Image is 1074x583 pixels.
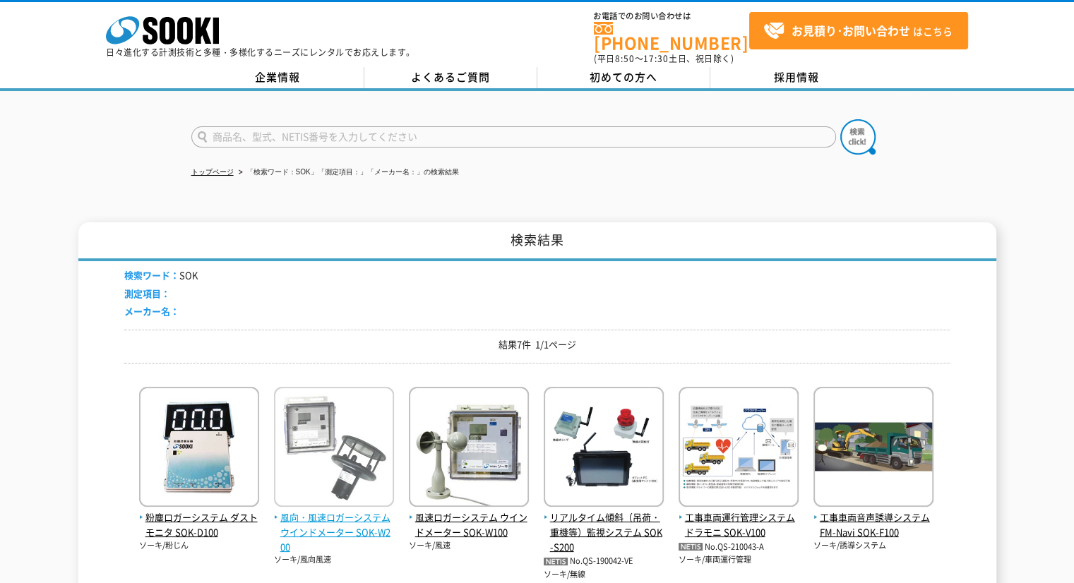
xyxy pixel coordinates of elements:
li: 「検索ワード：SOK」「測定項目：」「メーカー名：」の検索結果 [236,165,459,180]
span: (平日 ～ 土日、祝日除く) [594,52,734,65]
span: お電話でのお問い合わせは [594,12,749,20]
a: 風向・風速ロガーシステム ウインドメーター SOK-W200 [274,495,394,554]
a: 初めての方へ [537,67,710,88]
span: 17:30 [643,52,669,65]
img: ドラモニ SOK-V100 [679,387,799,510]
a: 企業情報 [191,67,364,88]
strong: お見積り･お問い合わせ [792,22,910,39]
a: 工事車両音声誘導システム FM-Navi SOK-F100 [813,495,933,539]
p: ソーキ/誘導システム [813,540,933,552]
p: ソーキ/風速 [409,540,529,552]
li: SOK [124,268,198,283]
img: SOK-W200 [274,387,394,510]
span: 初めての方へ [590,69,657,85]
img: SOK-W100 [409,387,529,510]
a: トップページ [191,168,234,176]
span: 測定項目： [124,287,170,300]
a: [PHONE_NUMBER] [594,22,749,51]
span: 工事車両運行管理システム ドラモニ SOK-V100 [679,510,799,540]
p: No.QS-210043-A [679,540,799,555]
p: ソーキ/無線 [544,569,664,581]
span: 検索ワード： [124,268,179,282]
p: 結果7件 1/1ページ [124,337,950,352]
a: 風速ロガーシステム ウインドメーター SOK-W100 [409,495,529,539]
span: 8:50 [615,52,635,65]
p: ソーキ/車両運行管理 [679,554,799,566]
span: はこちら [763,20,953,42]
img: btn_search.png [840,119,876,155]
a: よくあるご質問 [364,67,537,88]
p: ソーキ/粉じん [139,540,259,552]
input: 商品名、型式、NETIS番号を入力してください [191,126,836,148]
p: ソーキ/風向風速 [274,554,394,566]
span: リアルタイム傾斜（吊荷・重機等）監視システム SOK-S200 [544,510,664,554]
span: 工事車両音声誘導システム FM-Navi SOK-F100 [813,510,933,540]
a: リアルタイム傾斜（吊荷・重機等）監視システム SOK-S200 [544,495,664,554]
span: 風向・風速ロガーシステム ウインドメーター SOK-W200 [274,510,394,554]
img: SOK-S200 [544,387,664,510]
p: 日々進化する計測技術と多種・多様化するニーズにレンタルでお応えします。 [106,48,415,56]
a: 採用情報 [710,67,883,88]
h1: 検索結果 [78,222,996,261]
p: No.QS-190042-VE [544,554,664,569]
span: 粉塵ロガーシステム ダストモニタ SOK-D100 [139,510,259,540]
span: メーカー名： [124,304,179,318]
a: 粉塵ロガーシステム ダストモニタ SOK-D100 [139,495,259,539]
a: 工事車両運行管理システム ドラモニ SOK-V100 [679,495,799,539]
img: SOK-D100 [139,387,259,510]
a: お見積り･お問い合わせはこちら [749,12,968,49]
span: 風速ロガーシステム ウインドメーター SOK-W100 [409,510,529,540]
img: FM-Navi SOK-F100 [813,387,933,510]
